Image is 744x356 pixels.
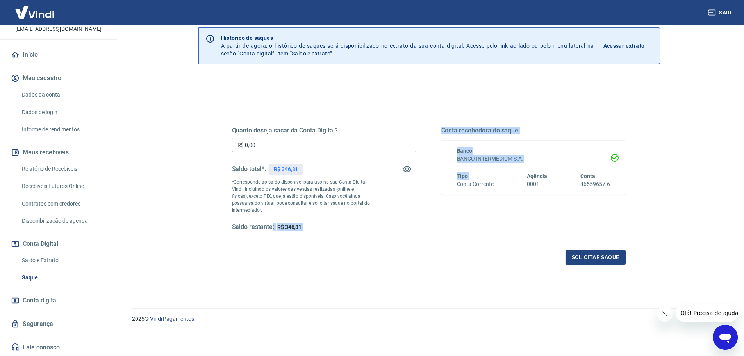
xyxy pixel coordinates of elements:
[19,122,107,138] a: Informe de rendimentos
[221,34,594,42] p: Histórico de saques
[9,46,107,63] a: Início
[277,224,302,230] span: R$ 346,81
[221,34,594,57] p: A partir de agora, o histórico de saques será disponibilizado no extrato da sua conta digital. Ac...
[9,339,107,356] a: Fale conosco
[274,165,298,174] p: R$ 346,81
[19,104,107,120] a: Dados de login
[5,5,66,12] span: Olá! Precisa de ajuda?
[9,0,60,24] img: Vindi
[457,148,473,154] span: Banco
[9,144,107,161] button: Meus recebíveis
[566,250,626,265] button: Solicitar saque
[15,25,102,33] p: [EMAIL_ADDRESS][DOMAIN_NAME]
[657,306,673,322] iframe: Fechar mensagem
[457,173,468,179] span: Tipo
[19,213,107,229] a: Disponibilização de agenda
[19,161,107,177] a: Relatório de Recebíveis
[23,295,58,306] span: Conta digital
[676,304,738,322] iframe: Mensagem da empresa
[580,173,595,179] span: Conta
[19,270,107,286] a: Saque
[9,315,107,333] a: Segurança
[232,165,266,173] h5: Saldo total*:
[527,180,547,188] h6: 0001
[713,325,738,350] iframe: Botão para abrir a janela de mensagens
[441,127,626,134] h5: Conta recebedora do saque
[19,178,107,194] a: Recebíveis Futuros Online
[132,315,725,323] p: 2025 ©
[603,42,645,50] p: Acessar extrato
[580,180,610,188] h6: 46559657-6
[457,180,494,188] h6: Conta Corrente
[707,5,735,20] button: Sair
[527,173,547,179] span: Agência
[19,196,107,212] a: Contratos com credores
[457,155,610,163] h6: BANCO INTERMEDIUM S.A.
[19,252,107,268] a: Saldo e Extrato
[232,179,370,214] p: *Corresponde ao saldo disponível para uso na sua Conta Digital Vindi. Incluindo os valores das ve...
[603,34,653,57] a: Acessar extrato
[232,223,274,231] h5: Saldo restante:
[150,316,194,322] a: Vindi Pagamentos
[19,87,107,103] a: Dados da conta
[232,127,416,134] h5: Quanto deseja sacar da Conta Digital?
[9,70,107,87] button: Meu cadastro
[9,235,107,252] button: Conta Digital
[9,292,107,309] a: Conta digital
